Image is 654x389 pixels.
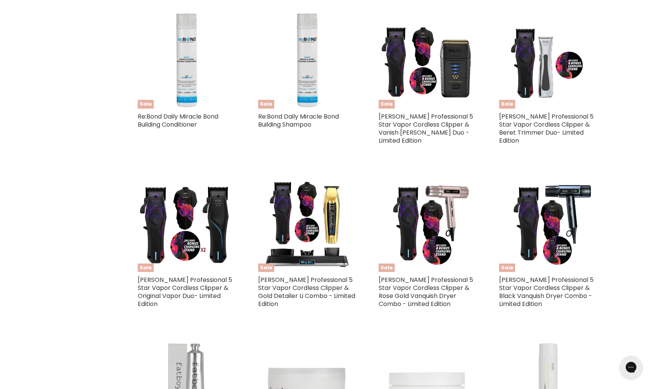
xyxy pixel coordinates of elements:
[499,264,515,272] span: Sale
[258,275,355,308] a: [PERSON_NAME] Professional 5 Star Vapor Cordless Clipper & Gold Detailer Li Combo - Limited Edition
[258,174,356,272] a: Wahl Professional 5 Star Vapor Cordless Clipper & Gold Detailer Li Combo - Limited EditionSale
[138,100,154,109] span: Sale
[379,112,473,145] a: [PERSON_NAME] Professional 5 Star Vapor Cordless Clipper & Vanish [PERSON_NAME] Duo - Limited Edi...
[138,112,218,129] a: Re:Bond Daily Miracle Bond Building Conditioner
[379,11,476,109] a: Wahl Professional 5 Star Vapor Cordless Clipper & Vanish Shaver Duo - Limited EditionSale
[499,112,594,145] a: [PERSON_NAME] Professional 5 Star Vapor Cordless Clipper & Beret Trimmer Duo- Limited Edition
[379,275,473,308] a: [PERSON_NAME] Professional 5 Star Vapor Cordless Clipper & Rose Gold Vanquish Dryer Combo - Limit...
[379,100,395,109] span: Sale
[379,264,395,272] span: Sale
[258,174,356,272] img: Wahl Professional 5 Star Vapor Cordless Clipper & Gold Detailer Li Combo - Limited Edition
[138,264,154,272] span: Sale
[499,100,515,109] span: Sale
[379,174,476,272] img: Wahl Professional 5 Star Vapor Cordless Clipper & Rose Gold Vanquish Dryer Combo - Limited Edition
[258,11,356,109] img: Re:Bond Daily Miracle Bond Building Shampoo
[499,11,597,109] img: Wahl Professional 5 Star Vapor Cordless Clipper & Beret Trimmer Duo- Limited Edition
[616,353,646,381] iframe: Gorgias live chat messenger
[379,11,476,109] img: Wahl Professional 5 Star Vapor Cordless Clipper & Vanish Shaver Duo - Limited Edition
[499,174,597,272] a: Wahl Professional 5 Star Vapor Cordless Clipper & Black Vanquish Dryer Combo - Limited EditionSale
[138,11,235,109] img: Re:Bond Daily Miracle Bond Building Conditioner
[138,275,232,308] a: [PERSON_NAME] Professional 5 Star Vapor Cordless Clipper & Original Vapor Duo- Limited Edition
[258,264,274,272] span: Sale
[379,174,476,272] a: Wahl Professional 5 Star Vapor Cordless Clipper & Rose Gold Vanquish Dryer Combo - Limited Editio...
[258,100,274,109] span: Sale
[138,11,235,109] a: Re:Bond Daily Miracle Bond Building ConditionerSale
[499,11,597,109] a: Wahl Professional 5 Star Vapor Cordless Clipper & Beret Trimmer Duo- Limited EditionSale
[499,174,597,272] img: Wahl Professional 5 Star Vapor Cordless Clipper & Black Vanquish Dryer Combo - Limited Edition
[499,275,594,308] a: [PERSON_NAME] Professional 5 Star Vapor Cordless Clipper & Black Vanquish Dryer Combo - Limited E...
[138,174,235,272] a: Wahl Professional 5 Star Vapor Cordless Clipper & Original Vapor Duo- Limited EditionSale
[258,11,356,109] a: Re:Bond Daily Miracle Bond Building ShampooSale
[258,112,339,129] a: Re:Bond Daily Miracle Bond Building Shampoo
[138,174,235,272] img: Wahl Professional 5 Star Vapor Cordless Clipper & Original Vapor Duo- Limited Edition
